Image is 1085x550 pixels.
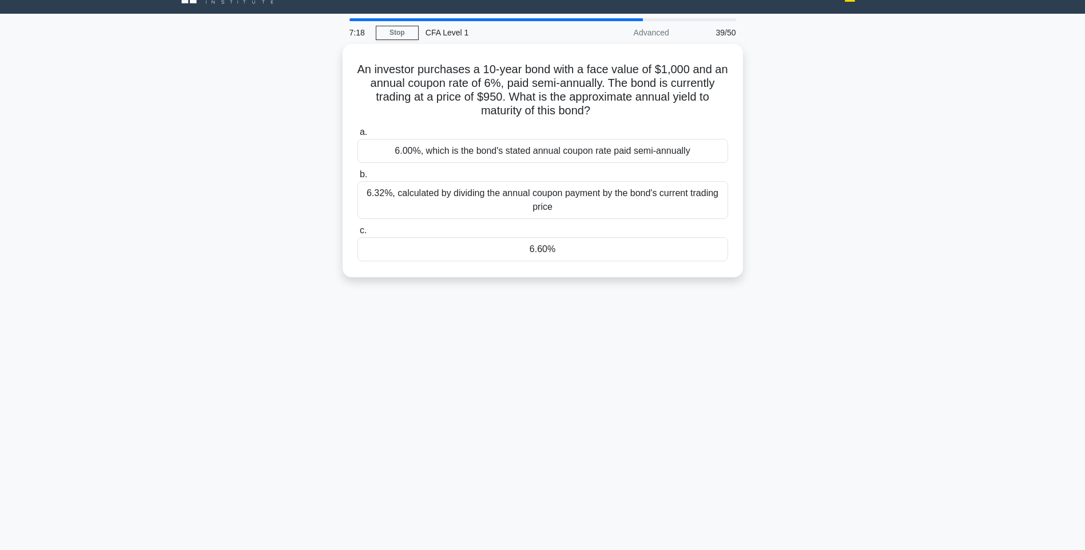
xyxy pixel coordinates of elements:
[357,139,728,163] div: 6.00%, which is the bond's stated annual coupon rate paid semi-annually
[360,225,367,235] span: c.
[360,127,367,137] span: a.
[676,21,743,44] div: 39/50
[576,21,676,44] div: Advanced
[356,62,729,118] h5: An investor purchases a 10-year bond with a face value of $1,000 and an annual coupon rate of 6%,...
[357,181,728,219] div: 6.32%, calculated by dividing the annual coupon payment by the bond's current trading price
[360,169,367,179] span: b.
[419,21,576,44] div: CFA Level 1
[376,26,419,40] a: Stop
[343,21,376,44] div: 7:18
[357,237,728,261] div: 6.60%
